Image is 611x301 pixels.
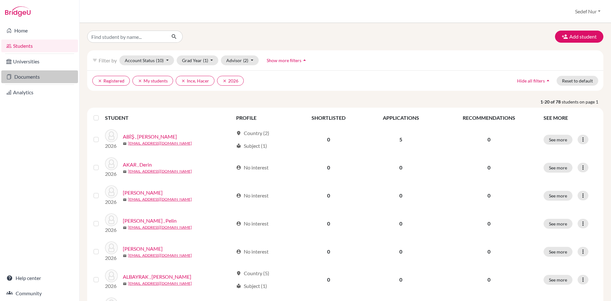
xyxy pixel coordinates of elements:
button: See more [544,163,572,173]
input: Find student by name... [87,31,166,43]
span: (1) [203,58,208,63]
button: clear2026 [217,76,244,86]
i: filter_list [92,58,97,63]
a: Students [1,39,78,52]
th: PROFILE [232,110,293,125]
button: Account Status(10) [119,55,174,65]
span: Filter by [99,57,117,63]
a: ABİŞ , [PERSON_NAME] [123,133,177,140]
a: [EMAIL_ADDRESS][DOMAIN_NAME] [128,197,192,202]
button: Add student [555,31,603,43]
i: arrow_drop_up [545,77,551,84]
span: mail [123,226,127,230]
td: 0 [364,266,438,294]
a: Analytics [1,86,78,99]
div: Country (2) [236,129,269,137]
td: 0 [293,182,364,210]
button: See more [544,219,572,229]
a: [EMAIL_ADDRESS][DOMAIN_NAME] [128,281,192,286]
span: mail [123,254,127,258]
a: [EMAIL_ADDRESS][DOMAIN_NAME] [128,168,192,174]
p: 2026 [105,170,118,178]
td: 0 [293,266,364,294]
p: 0 [442,164,536,171]
button: Show more filtersarrow_drop_up [261,55,313,65]
button: clearMy students [132,76,173,86]
strong: 1-20 of 78 [540,98,562,105]
a: Community [1,287,78,300]
a: [PERSON_NAME] [123,189,163,197]
a: AKAR , Derin [123,161,152,168]
td: 0 [364,182,438,210]
div: No interest [236,220,269,227]
p: 2026 [105,254,118,262]
button: See more [544,191,572,201]
i: clear [181,79,186,83]
td: 5 [364,125,438,154]
span: account_circle [236,165,241,170]
span: mail [123,282,127,286]
a: ALBAYRAK , [PERSON_NAME] [123,273,191,281]
button: See more [544,247,572,257]
a: [PERSON_NAME] , Pelin [123,217,177,225]
button: Sedef Nur [572,5,603,18]
i: clear [98,79,102,83]
p: 0 [442,276,536,283]
div: Country (5) [236,269,269,277]
p: 2026 [105,142,118,150]
button: Reset to default [557,76,598,86]
button: See more [544,275,572,285]
a: Help center [1,272,78,284]
a: Documents [1,70,78,83]
th: SEE MORE [540,110,601,125]
span: (10) [156,58,164,63]
p: 2026 [105,198,118,206]
p: 0 [442,248,536,255]
a: [EMAIL_ADDRESS][DOMAIN_NAME] [128,225,192,230]
p: 2026 [105,226,118,234]
td: 0 [364,210,438,238]
div: No interest [236,248,269,255]
th: SHORTLISTED [293,110,364,125]
p: 0 [442,136,536,143]
i: clear [138,79,142,83]
a: [PERSON_NAME] [123,245,163,253]
span: students on page 1 [562,98,603,105]
div: Subject (1) [236,142,267,150]
img: Bridge-U [5,6,31,17]
td: 0 [293,238,364,266]
img: AKAR , Derin [105,157,118,170]
span: mail [123,170,127,174]
span: Hide all filters [517,78,545,83]
td: 0 [364,154,438,182]
button: Advisor(2) [221,55,259,65]
img: ALBAYRAK , Elif Naz [105,269,118,282]
td: 0 [293,125,364,154]
button: clearRegistered [92,76,130,86]
th: RECOMMENDATIONS [438,110,540,125]
td: 0 [364,238,438,266]
td: 0 [293,210,364,238]
span: account_circle [236,193,241,198]
span: account_circle [236,221,241,226]
p: 2026 [105,282,118,290]
a: [EMAIL_ADDRESS][DOMAIN_NAME] [128,140,192,146]
img: ABİŞ , Elif Banu [105,129,118,142]
span: account_circle [236,249,241,254]
button: See more [544,135,572,145]
a: Universities [1,55,78,68]
td: 0 [293,154,364,182]
span: (2) [243,58,248,63]
span: local_library [236,283,241,289]
span: local_library [236,143,241,148]
button: Grad Year(1) [177,55,219,65]
i: arrow_drop_up [301,57,308,63]
button: clearInce, Hacer [176,76,214,86]
a: [EMAIL_ADDRESS][DOMAIN_NAME] [128,253,192,258]
span: mail [123,198,127,202]
div: No interest [236,164,269,171]
span: mail [123,142,127,146]
div: No interest [236,192,269,199]
p: 0 [442,192,536,199]
span: Show more filters [267,58,301,63]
